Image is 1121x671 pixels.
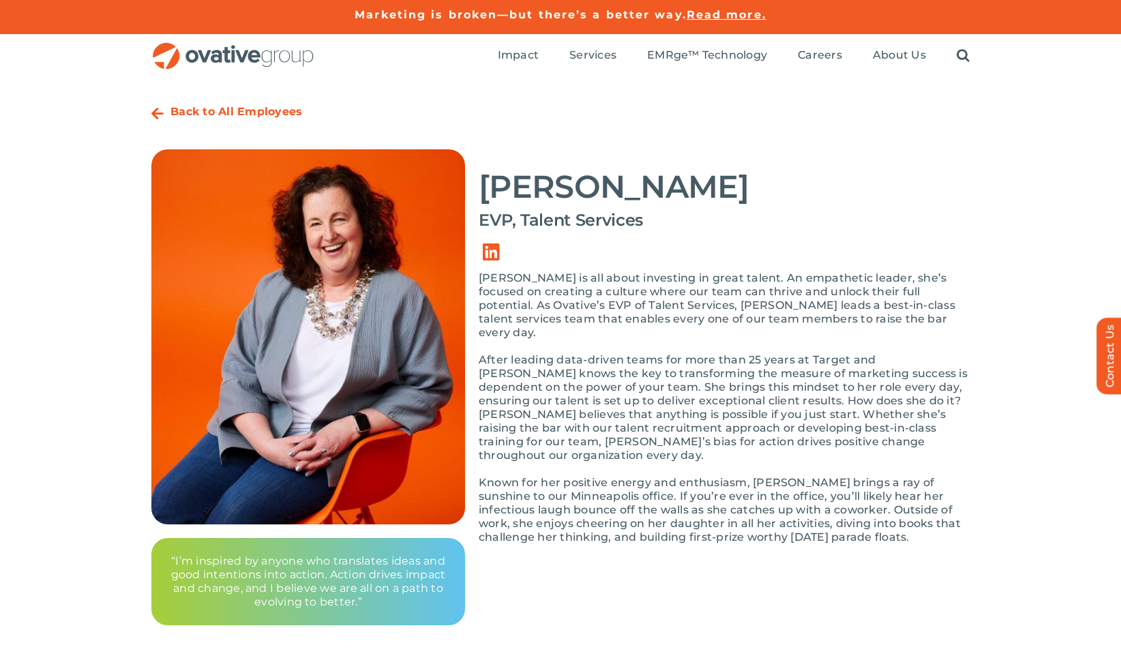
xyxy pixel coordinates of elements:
[873,48,926,62] span: About Us
[569,48,616,63] a: Services
[151,107,164,121] a: Link to https://ovative.com/about-us/people/
[498,34,970,78] nav: Menu
[498,48,539,62] span: Impact
[151,41,315,54] a: OG_Full_horizontal_RGB
[479,353,970,462] p: After leading data-driven teams for more than 25 years at Target and [PERSON_NAME] knows the key ...
[687,8,766,21] a: Read more.
[798,48,842,63] a: Careers
[873,48,926,63] a: About Us
[355,8,687,21] a: Marketing is broken—but there’s a better way.
[151,149,465,524] img: Bio – Bonnie
[498,48,539,63] a: Impact
[647,48,767,62] span: EMRge™ Technology
[957,48,970,63] a: Search
[170,105,302,118] a: Back to All Employees
[479,476,970,544] p: Known for her positive energy and enthusiasm, [PERSON_NAME] brings a ray of sunshine to our Minne...
[798,48,842,62] span: Careers
[479,211,970,230] h4: EVP, Talent Services
[569,48,616,62] span: Services
[647,48,767,63] a: EMRge™ Technology
[479,271,970,340] p: [PERSON_NAME] is all about investing in great talent. An empathetic leader, she’s focused on crea...
[479,170,970,204] h2: [PERSON_NAME]
[472,233,510,271] a: Link to https://www.linkedin.com/in/bonnie-gross-8202481/
[168,554,449,609] p: “I’m inspired by anyone who translates ideas and good intentions into action. Action drives impac...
